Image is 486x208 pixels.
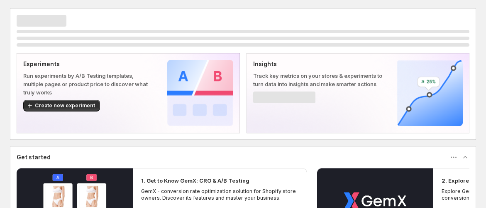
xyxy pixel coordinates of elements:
[397,60,463,126] img: Insights
[17,153,51,161] h3: Get started
[23,100,100,111] button: Create new experiment
[253,60,384,68] p: Insights
[253,72,384,88] p: Track key metrics on your stores & experiments to turn data into insights and make smarter actions
[35,102,95,109] span: Create new experiment
[23,60,154,68] p: Experiments
[23,72,154,97] p: Run experiments by A/B Testing templates, multiple pages or product price to discover what truly ...
[141,176,249,185] h2: 1. Get to Know GemX: CRO & A/B Testing
[167,60,233,126] img: Experiments
[141,188,299,201] p: GemX - conversion rate optimization solution for Shopify store owners. Discover its features and ...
